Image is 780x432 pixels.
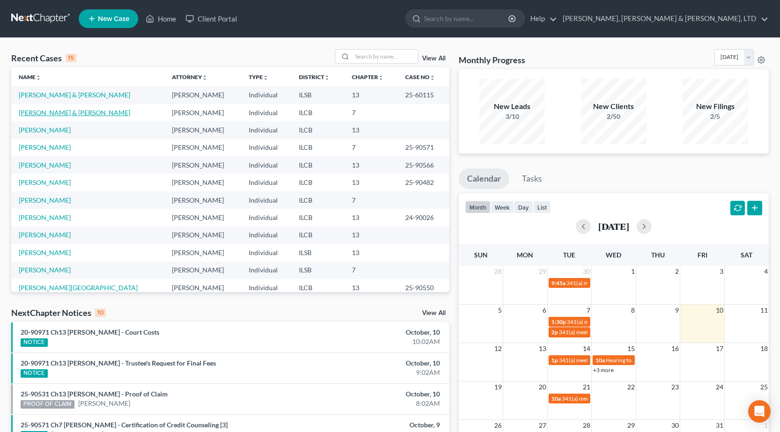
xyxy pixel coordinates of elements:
td: Individual [241,279,292,296]
button: month [465,201,490,213]
span: Sun [474,251,488,259]
div: 8:02AM [306,399,440,408]
a: Client Portal [181,10,242,27]
a: View All [422,55,446,62]
span: 24 [715,381,724,393]
a: Chapterunfold_more [352,73,384,81]
a: [PERSON_NAME] [19,249,71,256]
a: [PERSON_NAME] [19,266,71,274]
span: 10 [715,305,724,316]
div: Recent Cases [11,52,76,64]
span: 22 [626,381,636,393]
td: 13 [344,86,398,103]
td: ILCB [291,139,344,156]
td: Individual [241,86,292,103]
td: Individual [241,227,292,244]
a: [PERSON_NAME] [78,399,130,408]
span: 341(a) meeting for [PERSON_NAME] [562,395,652,402]
td: 25-90571 [398,139,449,156]
td: ILCB [291,191,344,209]
span: 8 [630,305,636,316]
a: View All [422,310,446,316]
td: ILSB [291,262,344,279]
td: [PERSON_NAME] [164,262,241,279]
div: 2/50 [581,112,646,121]
div: October, 10 [306,328,440,337]
td: Individual [241,174,292,191]
span: 20 [538,381,547,393]
span: 10a [595,357,605,364]
a: [PERSON_NAME] [19,161,71,169]
span: Hearing for [PERSON_NAME] [606,357,679,364]
span: 9:45a [551,279,565,286]
a: 25-90571 Ch7 [PERSON_NAME] - Certification of Credit Counseling [3] [21,421,228,429]
td: ILCB [291,156,344,174]
a: 25-90531 Ch13 [PERSON_NAME] - Proof of Claim [21,390,168,398]
td: [PERSON_NAME] [164,209,241,226]
a: Attorneyunfold_more [172,73,208,81]
td: Individual [241,244,292,261]
a: Home [141,10,181,27]
span: 12 [493,343,503,354]
td: [PERSON_NAME] [164,156,241,174]
h2: [DATE] [598,221,629,231]
span: 4 [763,266,769,277]
span: 341(a) meeting for [PERSON_NAME] [566,279,657,286]
button: week [490,201,514,213]
td: [PERSON_NAME] [164,279,241,296]
a: Districtunfold_more [299,73,330,81]
td: Individual [241,191,292,209]
td: 7 [344,139,398,156]
i: unfold_more [324,75,330,81]
span: 3 [719,266,724,277]
td: [PERSON_NAME] [164,121,241,139]
span: Mon [517,251,533,259]
i: unfold_more [36,75,41,81]
span: 31 [715,420,724,431]
input: Search by name... [424,10,510,27]
a: [PERSON_NAME] [19,143,71,151]
div: 9:02AM [306,368,440,377]
span: Tue [563,251,575,259]
td: 25-90566 [398,156,449,174]
td: Individual [241,139,292,156]
span: 341(a) meeting for [PERSON_NAME] [559,329,649,336]
a: Tasks [513,168,550,189]
td: [PERSON_NAME] [164,191,241,209]
td: ILCB [291,174,344,191]
a: Case Nounfold_more [405,73,435,81]
td: Individual [241,156,292,174]
span: 341(a) meeting for [PERSON_NAME] [567,318,657,325]
input: Search by name... [352,50,418,63]
span: 30 [582,266,591,277]
span: 5 [497,305,503,316]
div: PROOF OF CLAIM [21,400,74,409]
div: New Leads [479,101,545,112]
i: unfold_more [378,75,384,81]
td: 25-60115 [398,86,449,103]
button: day [514,201,533,213]
span: 17 [715,343,724,354]
div: Open Intercom Messenger [748,400,771,423]
span: 2 [674,266,680,277]
a: [PERSON_NAME] [19,178,71,186]
span: 14 [582,343,591,354]
td: 7 [344,191,398,209]
div: October, 10 [306,359,440,368]
span: 29 [538,266,547,277]
a: [PERSON_NAME] [19,231,71,239]
td: 13 [344,156,398,174]
td: ILCB [291,279,344,296]
i: unfold_more [263,75,268,81]
span: 16 [670,343,680,354]
div: 15 [66,54,76,62]
span: 1 [630,266,636,277]
a: +3 more [593,366,614,373]
span: 18 [759,343,769,354]
a: [PERSON_NAME] [19,196,71,204]
td: ILCB [291,104,344,121]
a: Calendar [459,168,509,189]
div: 3/10 [479,112,545,121]
td: 13 [344,174,398,191]
span: 2p [551,329,558,336]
